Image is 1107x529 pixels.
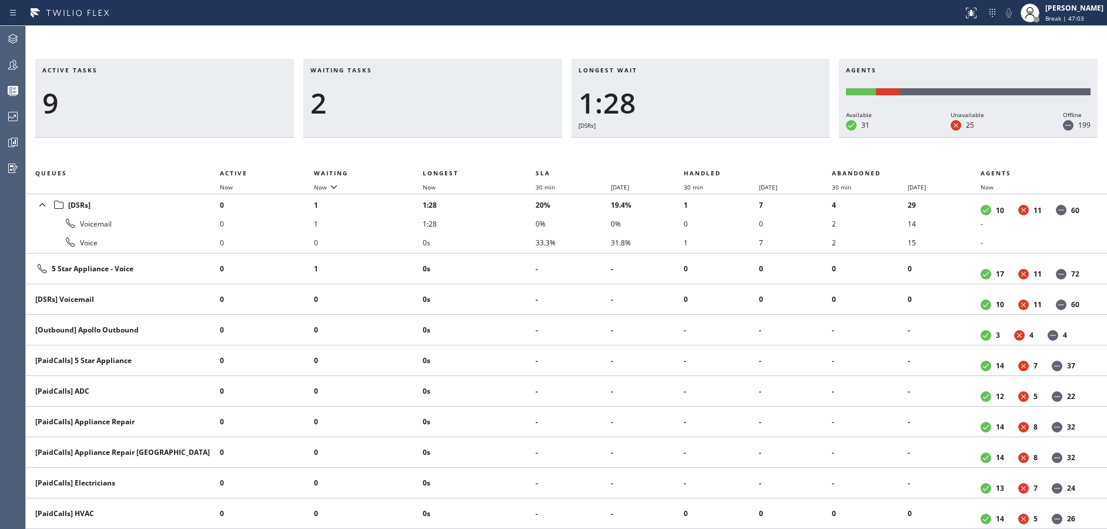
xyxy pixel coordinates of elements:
[996,391,1004,401] dd: 12
[861,120,869,130] dd: 31
[1078,120,1091,130] dd: 199
[996,269,1004,279] dd: 17
[35,262,210,276] div: 5 Star Appliance - Voice
[423,443,536,462] li: 0s
[611,195,684,214] li: 19.4%
[35,417,210,427] div: [PaidCalls] Appliance Repair
[684,259,759,278] li: 0
[832,412,907,431] li: -
[35,447,210,457] div: [PaidCalls] Appliance Repair [GEOGRAPHIC_DATA]
[35,478,210,488] div: [PaidCalls] Electricians
[536,504,611,523] li: -
[1018,391,1029,402] dt: Unavailable
[536,443,611,462] li: -
[684,443,759,462] li: -
[684,474,759,493] li: -
[1034,453,1038,463] dd: 8
[35,355,210,365] div: [PaidCalls] 5 Star Appliance
[759,382,832,401] li: -
[996,483,1004,493] dd: 13
[996,453,1004,463] dd: 14
[908,214,981,233] li: 14
[1045,3,1103,13] div: [PERSON_NAME]
[1071,300,1079,310] dd: 60
[832,351,907,370] li: -
[1063,109,1091,120] div: Offline
[908,233,981,252] li: 15
[684,169,721,177] span: Handled
[684,321,759,340] li: -
[908,504,981,523] li: 0
[310,86,555,120] div: 2
[220,214,314,233] li: 0
[1034,391,1038,401] dd: 5
[846,120,857,131] dt: Available
[900,88,1091,95] div: Offline: 199
[220,351,314,370] li: 0
[423,169,459,177] span: Longest
[832,195,907,214] li: 4
[1071,269,1079,279] dd: 72
[832,233,907,252] li: 2
[908,259,981,278] li: 0
[42,66,98,74] span: Active tasks
[314,195,423,214] li: 1
[908,474,981,493] li: -
[981,453,991,463] dt: Available
[314,351,423,370] li: 0
[423,474,536,493] li: 0s
[611,382,684,401] li: -
[759,474,832,493] li: -
[611,443,684,462] li: -
[611,412,684,431] li: -
[1067,391,1075,401] dd: 22
[1067,483,1075,493] dd: 24
[423,195,536,214] li: 1:28
[981,391,991,402] dt: Available
[1071,205,1079,215] dd: 60
[578,120,823,131] div: [DSRs]
[846,109,872,120] div: Available
[314,382,423,401] li: 0
[1045,14,1084,22] span: Break | 47:03
[908,183,926,191] span: [DATE]
[35,169,67,177] span: Queues
[1034,514,1038,524] dd: 5
[684,412,759,431] li: -
[578,86,823,120] div: 1:28
[423,351,536,370] li: 0s
[832,214,907,233] li: 2
[981,422,991,432] dt: Available
[611,351,684,370] li: -
[220,321,314,340] li: 0
[611,321,684,340] li: -
[1052,391,1062,402] dt: Offline
[314,259,423,278] li: 1
[1034,483,1038,493] dd: 7
[846,66,877,74] span: Agents
[1001,5,1017,21] button: Mute
[35,217,210,231] div: Voicemail
[996,330,1000,340] dd: 3
[832,382,907,401] li: -
[996,300,1004,310] dd: 10
[759,321,832,340] li: -
[536,169,550,177] span: SLA
[314,214,423,233] li: 1
[35,386,210,396] div: [PaidCalls] ADC
[832,443,907,462] li: -
[1034,269,1042,279] dd: 11
[981,300,991,310] dt: Available
[220,474,314,493] li: 0
[314,183,327,191] span: Now
[1018,514,1029,524] dt: Unavailable
[1034,205,1042,215] dd: 11
[220,412,314,431] li: 0
[908,351,981,370] li: -
[832,183,851,191] span: 30 min
[981,183,994,191] span: Now
[423,382,536,401] li: 0s
[1052,483,1062,494] dt: Offline
[1067,514,1075,524] dd: 26
[314,290,423,309] li: 0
